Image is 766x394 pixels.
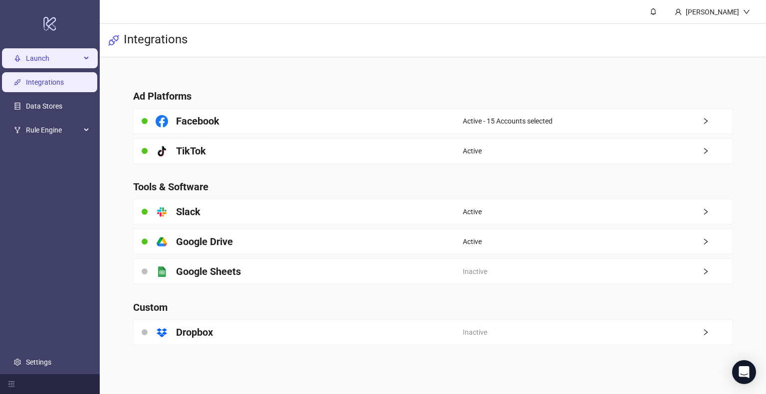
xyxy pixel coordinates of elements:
span: right [702,238,732,245]
h4: TikTok [176,144,206,158]
a: Settings [26,358,51,366]
span: menu-fold [8,381,15,388]
h4: Facebook [176,114,219,128]
h4: Google Sheets [176,264,241,278]
span: Launch [26,48,81,68]
a: Google SheetsInactiveright [133,259,732,284]
span: Active [463,145,482,156]
a: SlackActiveright [133,199,732,225]
span: api [108,34,120,46]
a: FacebookActive - 15 Accounts selectedright [133,108,732,134]
span: down [743,8,750,15]
span: Inactive [463,327,487,338]
a: Google DriveActiveright [133,229,732,255]
h4: Slack [176,205,200,219]
a: Integrations [26,78,64,86]
span: right [702,147,732,154]
span: Rule Engine [26,120,81,140]
span: Active [463,206,482,217]
span: Inactive [463,266,487,277]
span: right [702,118,732,125]
h4: Dropbox [176,325,213,339]
a: DropboxInactiveright [133,319,732,345]
h4: Custom [133,300,732,314]
span: right [702,329,732,336]
div: [PERSON_NAME] [682,6,743,17]
a: Data Stores [26,102,62,110]
span: fork [14,127,21,133]
h4: Tools & Software [133,180,732,194]
div: Open Intercom Messenger [732,360,756,384]
a: TikTokActiveright [133,138,732,164]
span: right [702,208,732,215]
span: rocket [14,55,21,62]
span: user [675,8,682,15]
h4: Google Drive [176,235,233,249]
span: right [702,268,732,275]
span: bell [650,8,657,15]
h4: Ad Platforms [133,89,732,103]
span: Active [463,236,482,247]
span: Active - 15 Accounts selected [463,116,553,127]
h3: Integrations [124,32,188,49]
